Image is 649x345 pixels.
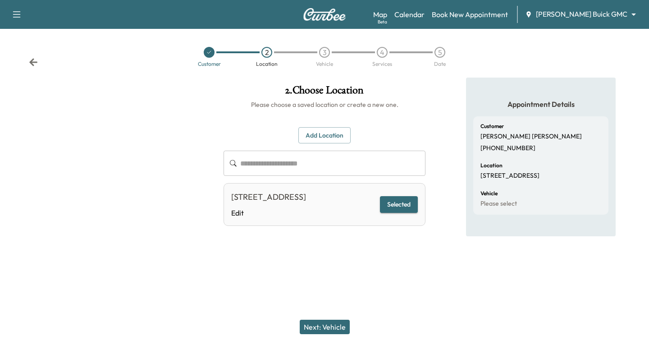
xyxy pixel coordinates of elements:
h6: Vehicle [480,191,498,196]
p: [STREET_ADDRESS] [480,172,539,180]
div: [STREET_ADDRESS] [231,191,306,203]
div: 5 [434,47,445,58]
h6: Please choose a saved location or create a new one. [224,100,425,109]
a: MapBeta [373,9,387,20]
button: Next: Vehicle [300,320,350,334]
p: [PHONE_NUMBER] [480,144,535,152]
p: [PERSON_NAME] [PERSON_NAME] [480,133,582,141]
div: Services [372,61,392,67]
div: Location [256,61,278,67]
div: Customer [198,61,221,67]
span: [PERSON_NAME] Buick GMC [536,9,627,19]
h6: Location [480,163,503,168]
div: 4 [377,47,388,58]
div: Beta [378,18,387,25]
button: Selected [380,196,418,213]
div: Vehicle [316,61,333,67]
div: Date [434,61,446,67]
h1: 2 . Choose Location [224,85,425,100]
a: Edit [231,207,306,218]
a: Calendar [394,9,425,20]
div: Back [29,58,38,67]
div: 2 [261,47,272,58]
img: Curbee Logo [303,8,346,21]
h6: Customer [480,124,504,129]
a: Book New Appointment [432,9,508,20]
h5: Appointment Details [473,99,608,109]
div: 3 [319,47,330,58]
button: Add Location [298,127,351,144]
p: Please select [480,200,517,208]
